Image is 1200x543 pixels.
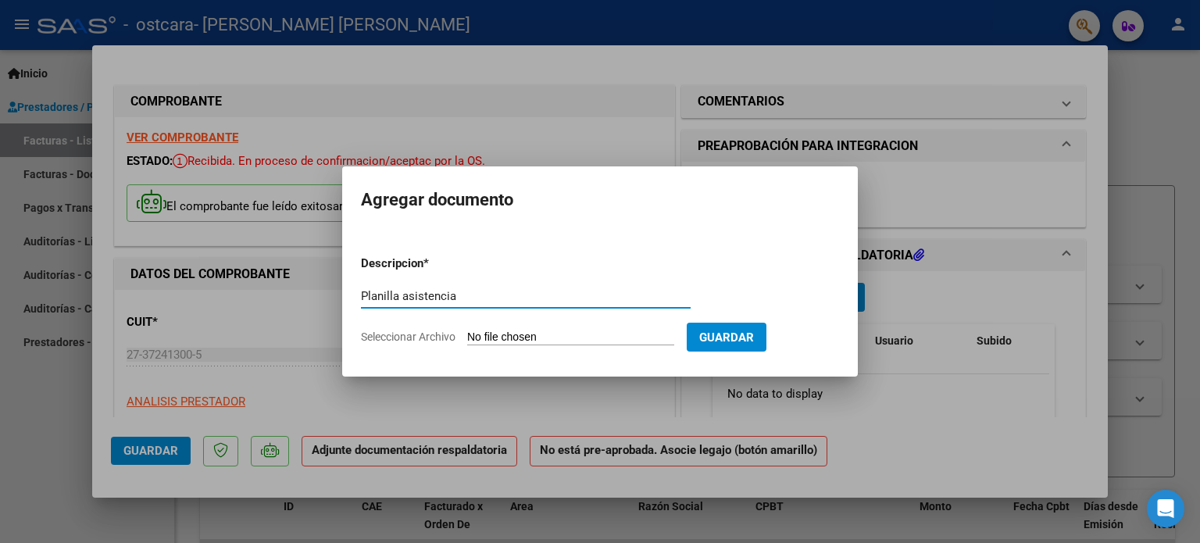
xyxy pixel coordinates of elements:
[1147,490,1184,527] div: Open Intercom Messenger
[687,323,766,352] button: Guardar
[361,255,505,273] p: Descripcion
[699,330,754,345] span: Guardar
[361,185,839,215] h2: Agregar documento
[361,330,455,343] span: Seleccionar Archivo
